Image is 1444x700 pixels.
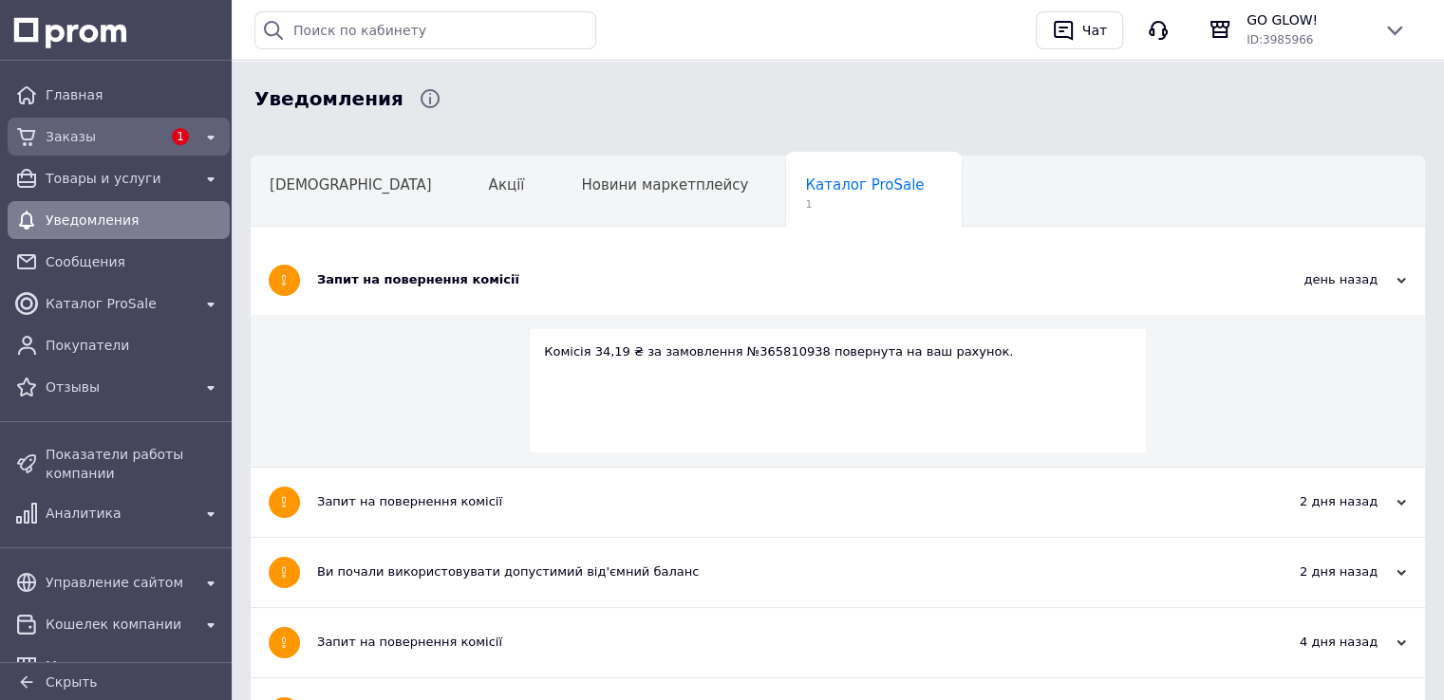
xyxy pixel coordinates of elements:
[1078,16,1111,45] div: Чат
[317,634,1216,651] div: Запит на повернення комісії
[317,271,1216,288] div: Запит на повернення комісії
[46,169,192,188] span: Товары и услуги
[46,336,222,355] span: Покупатели
[46,674,98,690] span: Скрыть
[317,563,1216,580] div: Ви почали використовувати допустимий від'ємний баланс
[46,573,192,592] span: Управление сайтом
[46,294,192,313] span: Каталог ProSale
[1216,634,1406,651] div: 4 дня назад
[1247,33,1313,46] span: ID: 3985966
[1216,563,1406,580] div: 2 дня назад
[46,85,222,104] span: Главная
[1036,11,1123,49] button: Чат
[46,252,222,271] span: Сообщения
[46,615,192,634] span: Кошелек компании
[46,445,222,483] span: Показатели работы компании
[1216,493,1406,510] div: 2 дня назад
[489,176,525,193] span: Акції
[544,343,1132,360] div: Комісія 34,19 ₴ за замовлення №365810938 повернута на ваш рахунок.
[581,176,748,193] span: Новини маркетплейсу
[1247,10,1368,29] span: GO GLOW!
[46,211,192,230] span: Уведомления
[46,504,192,523] span: Аналитика
[805,197,924,212] span: 1
[1216,271,1406,288] div: день назад
[254,11,596,49] input: Поиск по кабинету
[172,128,189,145] span: 1
[46,378,192,396] span: Отзывы
[270,176,432,193] span: [DEMOGRAPHIC_DATA]
[46,127,161,146] span: Заказы
[46,656,192,675] span: Маркет
[254,85,403,113] span: Уведомления
[317,493,1216,510] div: Запит на повернення комісії
[805,176,924,193] span: Каталог ProSale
